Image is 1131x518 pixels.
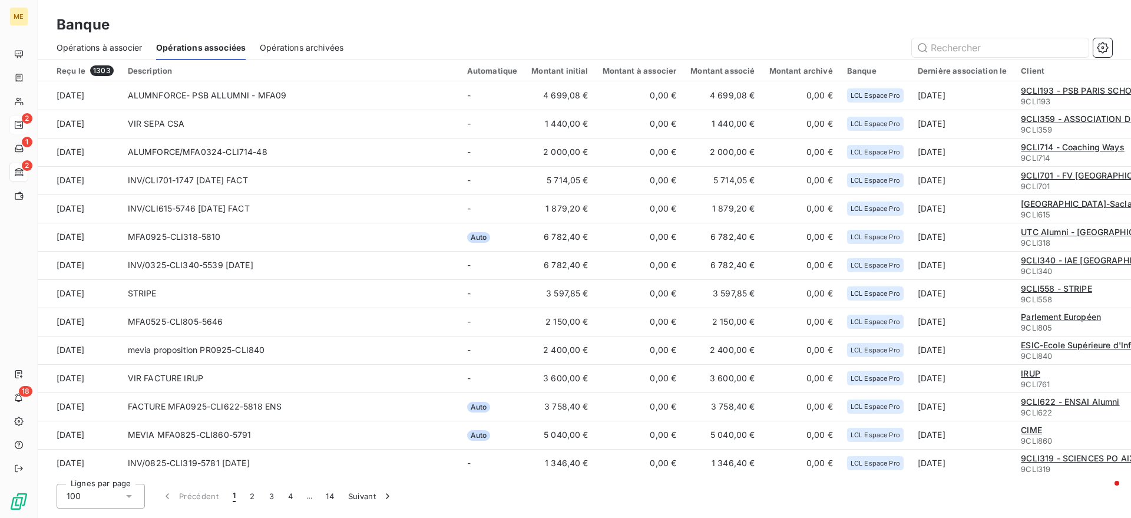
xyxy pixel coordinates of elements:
td: 2 400,00 € [683,336,762,364]
td: 2 150,00 € [683,308,762,336]
span: LCL Espace Pro [851,347,900,354]
span: 9CLI193 [1021,97,1050,106]
td: 3 597,85 € [524,279,595,308]
span: LCL Espace Pro [851,318,900,325]
td: 1 346,40 € [524,449,595,477]
span: 9CLI340 [1021,266,1052,276]
td: FACTURE MFA0925-CLI622-5818 ENS [121,392,460,421]
td: 0,00 € [762,223,840,251]
input: Rechercher [912,38,1089,57]
td: 0,00 € [596,110,684,138]
td: [DATE] [911,138,1014,166]
div: Montant associé [690,66,755,75]
td: [DATE] [911,166,1014,194]
td: 1 879,20 € [524,194,595,223]
span: LCL Espace Pro [851,290,900,297]
iframe: Intercom live chat [1091,478,1119,506]
td: INV/CLI701-1747 [DATE] FACT [121,166,460,194]
span: LCL Espace Pro [851,149,900,156]
td: 0,00 € [596,166,684,194]
span: CIME [1021,425,1042,435]
td: ALUMNFORCE- PSB ALLUMNI - MFA09 [121,81,460,110]
td: 3 597,85 € [683,279,762,308]
span: 9CLI860 [1021,436,1052,446]
span: 9CLI714 [1021,153,1050,163]
td: - [460,194,525,223]
span: 9CLI805 [1021,323,1052,332]
td: 0,00 € [762,81,840,110]
div: Dernière association le [918,66,1007,75]
span: IRUP [1021,368,1040,378]
span: 9CLI761 [1021,380,1050,389]
span: LCL Espace Pro [851,92,900,99]
td: [DATE] [38,166,121,194]
span: 2 [22,160,32,171]
div: Montant initial [531,66,588,75]
td: - [460,251,525,279]
td: [DATE] [38,336,121,364]
td: [DATE] [38,308,121,336]
td: INV/0825-CLI319-5781 [DATE] [121,449,460,477]
a: 9CLI714 - Coaching Ways [1021,141,1124,153]
td: 0,00 € [762,194,840,223]
span: 9CLI558 [1021,295,1052,304]
td: [DATE] [911,364,1014,392]
td: [DATE] [911,194,1014,223]
span: 9CLI558 - STRIPE [1021,283,1092,293]
td: 1 440,00 € [683,110,762,138]
td: INV/CLI615-5746 [DATE] FACT [121,194,460,223]
div: ME [9,7,28,26]
h3: Banque [57,14,110,35]
td: 0,00 € [596,364,684,392]
td: 0,00 € [762,166,840,194]
span: 1303 [90,65,114,76]
td: 5 040,00 € [683,421,762,449]
a: 9CLI558 - STRIPE [1021,283,1092,295]
span: … [300,487,319,506]
td: [DATE] [38,223,121,251]
span: 1 [22,137,32,147]
span: LCL Espace Pro [851,403,900,410]
img: Logo LeanPay [9,492,28,511]
td: ALUMFORCE/MFA0324-CLI714-48 [121,138,460,166]
button: 3 [262,484,281,509]
span: LCL Espace Pro [851,205,900,212]
td: 3 758,40 € [524,392,595,421]
span: LCL Espace Pro [851,431,900,438]
td: - [460,336,525,364]
button: Précédent [154,484,226,509]
span: Parlement Européen [1021,312,1101,322]
span: 9CLI319 [1021,464,1050,474]
td: VIR FACTURE IRUP [121,364,460,392]
span: Auto [467,402,491,413]
td: 6 782,40 € [524,251,595,279]
button: 1 [226,484,243,509]
td: 5 040,00 € [524,421,595,449]
td: 0,00 € [762,421,840,449]
span: LCL Espace Pro [851,177,900,184]
span: Auto [467,232,491,243]
td: 4 699,08 € [524,81,595,110]
div: Description [128,66,453,75]
td: 0,00 € [596,449,684,477]
span: 9CLI840 [1021,351,1052,361]
td: 0,00 € [596,308,684,336]
td: [DATE] [911,110,1014,138]
td: 0,00 € [596,81,684,110]
td: 0,00 € [762,308,840,336]
td: [DATE] [911,308,1014,336]
td: 0,00 € [596,336,684,364]
button: Suivant [341,484,401,509]
span: 18 [19,386,32,397]
td: 0,00 € [596,279,684,308]
td: 6 782,40 € [683,251,762,279]
td: [DATE] [911,279,1014,308]
span: LCL Espace Pro [851,233,900,240]
td: mevia proposition PR0925-CLI840 [121,336,460,364]
a: IRUP [1021,368,1040,380]
td: 1 440,00 € [524,110,595,138]
td: 0,00 € [596,251,684,279]
td: - [460,449,525,477]
td: [DATE] [911,336,1014,364]
div: Montant à associer [603,66,677,75]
